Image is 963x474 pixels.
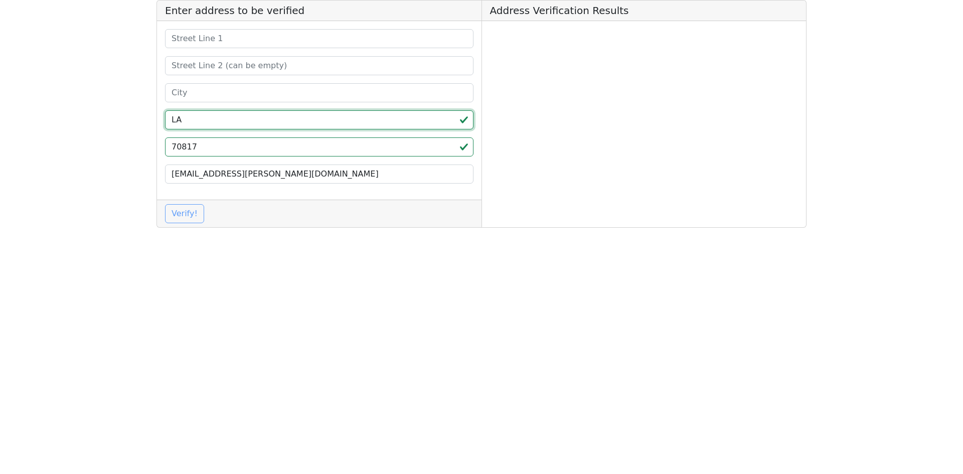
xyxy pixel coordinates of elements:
h5: Address Verification Results [482,1,807,21]
input: Your Email [165,165,473,184]
input: ZIP code 5 or 5+4 [165,137,473,156]
input: Street Line 2 (can be empty) [165,56,473,75]
h5: Enter address to be verified [157,1,481,21]
input: City [165,83,473,102]
input: Street Line 1 [165,29,473,48]
input: 2-Letter State [165,110,473,129]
